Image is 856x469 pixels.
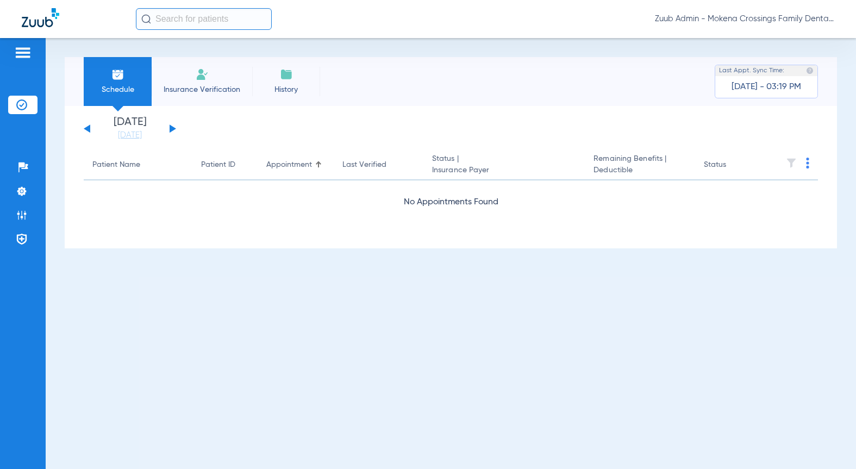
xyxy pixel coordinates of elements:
[695,150,768,180] th: Status
[97,117,163,141] li: [DATE]
[593,165,686,176] span: Deductible
[342,159,415,171] div: Last Verified
[806,67,814,74] img: last sync help info
[160,84,244,95] span: Insurance Verification
[266,159,325,171] div: Appointment
[342,159,386,171] div: Last Verified
[585,150,695,180] th: Remaining Benefits |
[786,158,797,168] img: filter.svg
[92,84,143,95] span: Schedule
[111,68,124,81] img: Schedule
[432,165,576,176] span: Insurance Payer
[141,14,151,24] img: Search Icon
[719,65,784,76] span: Last Appt. Sync Time:
[14,46,32,59] img: hamburger-icon
[201,159,235,171] div: Patient ID
[266,159,312,171] div: Appointment
[196,68,209,81] img: Manual Insurance Verification
[136,8,272,30] input: Search for patients
[22,8,59,27] img: Zuub Logo
[97,130,163,141] a: [DATE]
[806,158,809,168] img: group-dot-blue.svg
[732,82,801,92] span: [DATE] - 03:19 PM
[84,196,818,209] div: No Appointments Found
[655,14,834,24] span: Zuub Admin - Mokena Crossings Family Dental
[92,159,184,171] div: Patient Name
[423,150,585,180] th: Status |
[280,68,293,81] img: History
[260,84,312,95] span: History
[92,159,140,171] div: Patient Name
[201,159,249,171] div: Patient ID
